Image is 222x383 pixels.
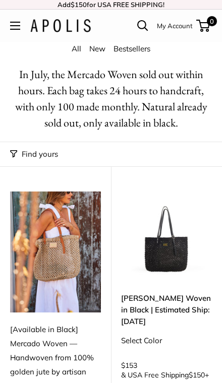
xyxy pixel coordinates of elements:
[137,20,148,31] a: Open search
[10,22,20,30] button: Open menu
[121,292,212,328] a: [PERSON_NAME] Woven in Black | Estimated Ship: [DATE]
[114,44,150,53] a: Bestsellers
[30,19,91,32] img: Apolis
[10,147,58,161] button: Filter collection
[71,1,87,9] span: $150
[121,191,212,282] a: Mercado Woven in Black | Estimated Ship: Oct. 19thMercado Woven in Black | Estimated Ship: Oct. 19th
[121,361,137,370] span: $153
[207,16,217,26] span: 0
[121,191,212,282] img: Mercado Woven in Black | Estimated Ship: Oct. 19th
[121,371,209,378] span: & USA Free Shipping +
[10,67,212,131] h1: In July, the Mercado Woven sold out within hours. Each bag takes 24 hours to handcraft, with only...
[197,20,210,32] a: 0
[89,44,105,53] a: New
[72,44,81,53] a: All
[10,191,101,312] img: [Available in Black] Mercado Woven — Handwoven from 100% golden jute by artisan women taking over...
[189,370,205,379] span: $150
[121,334,212,348] div: Select Color
[157,20,193,32] a: My Account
